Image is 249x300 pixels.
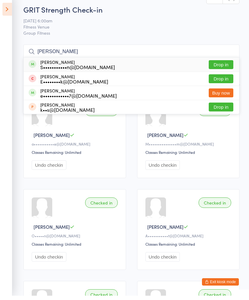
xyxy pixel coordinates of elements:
div: [PERSON_NAME] [40,78,108,88]
span: [PERSON_NAME] [147,228,184,234]
div: A•••••••••••t@[DOMAIN_NAME] [145,237,233,243]
button: Undo checkin [145,165,180,174]
button: Undo checkin [32,256,66,266]
div: Checked in [199,202,231,212]
div: S•••••••••••n@[DOMAIN_NAME] [40,69,115,74]
h2: GRIT Strength Check-in [23,9,239,19]
button: Drop in [209,64,233,73]
div: Classes Remaining: Unlimited [145,246,233,251]
div: Classes Remaining: Unlimited [32,154,120,159]
span: [PERSON_NAME] [34,136,70,142]
span: Group Fitness [23,34,239,40]
button: Buy now [209,93,233,102]
span: [PERSON_NAME] [147,136,184,142]
button: Undo checkin [145,256,180,266]
input: Search [23,49,239,63]
span: Fitness Venue [23,28,230,34]
div: Classes Remaining: Unlimited [145,154,233,159]
button: Undo checkin [32,165,66,174]
button: Drop in [209,79,233,88]
div: k••s@[DOMAIN_NAME] [40,111,95,116]
div: M•••••••••••••••m@[DOMAIN_NAME] [145,146,233,151]
div: e••••••••••••7@[DOMAIN_NAME] [40,97,117,102]
button: Exit kiosk mode [202,282,239,290]
div: O•••••n@[DOMAIN_NAME] [32,237,120,243]
span: [PERSON_NAME] [34,228,70,234]
div: a•••••••••••e@[DOMAIN_NAME] [32,146,120,151]
span: [DATE] 6:00am [23,22,230,28]
div: [PERSON_NAME] [40,107,95,116]
div: [PERSON_NAME] [40,64,115,74]
div: E••••••••k@[DOMAIN_NAME] [40,83,108,88]
div: [PERSON_NAME] [40,92,117,102]
div: Checked in [85,202,118,212]
button: Drop in [209,107,233,116]
div: Classes Remaining: Unlimited [32,246,120,251]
